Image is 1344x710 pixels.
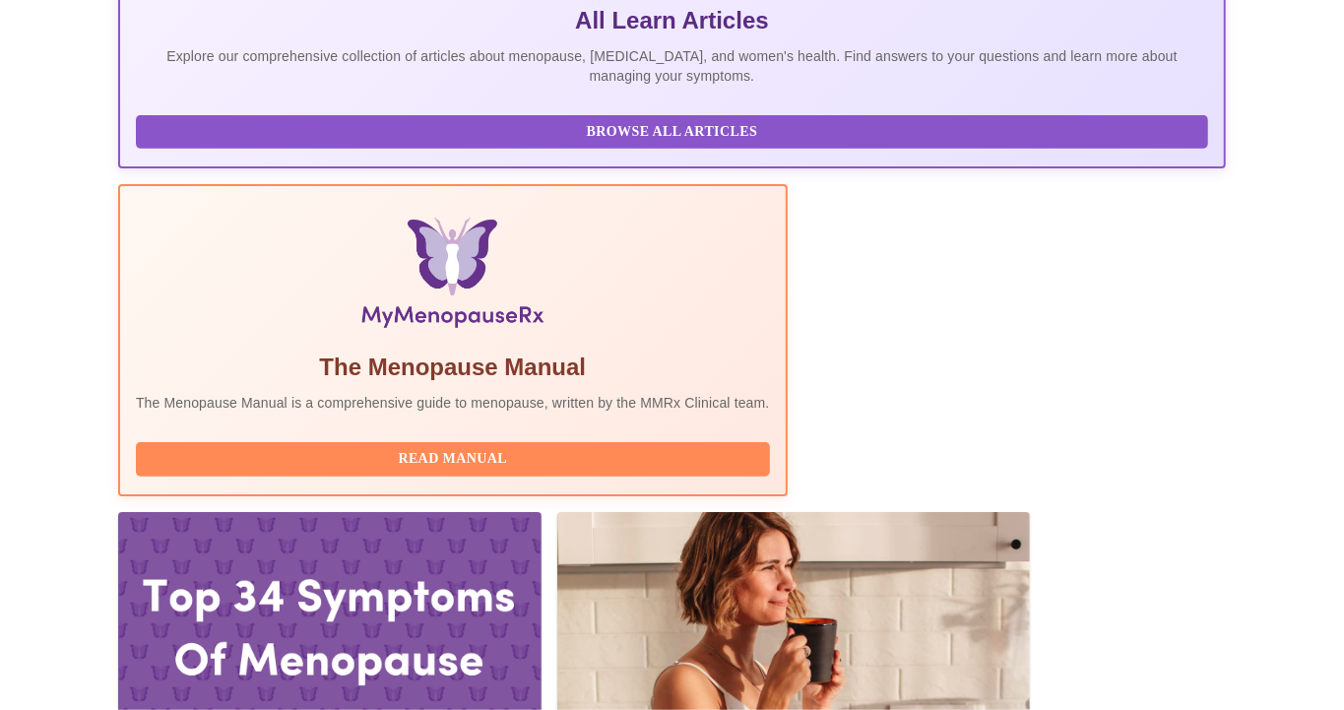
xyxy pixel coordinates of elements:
[136,115,1208,150] button: Browse All Articles
[136,393,770,413] p: The Menopause Manual is a comprehensive guide to menopause, written by the MMRx Clinical team.
[156,120,1188,145] span: Browse All Articles
[136,122,1213,139] a: Browse All Articles
[136,5,1208,36] h5: All Learn Articles
[236,218,669,336] img: Menopause Manual
[136,442,770,477] button: Read Manual
[136,46,1208,86] p: Explore our comprehensive collection of articles about menopause, [MEDICAL_DATA], and women's hea...
[156,447,750,472] span: Read Manual
[136,352,770,383] h5: The Menopause Manual
[136,449,775,466] a: Read Manual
